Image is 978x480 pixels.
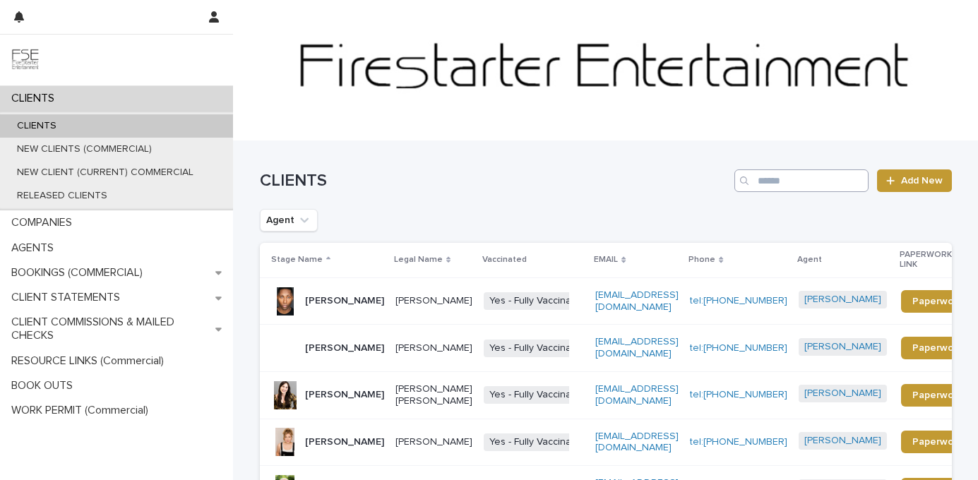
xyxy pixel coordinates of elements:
[797,252,822,268] p: Agent
[900,247,966,273] p: PAPERWORK LINK
[912,390,962,400] span: Paperwork
[690,343,787,353] a: tel:[PHONE_NUMBER]
[804,294,881,306] a: [PERSON_NAME]
[484,292,592,310] span: Yes - Fully Vaccinated
[912,437,962,447] span: Paperwork
[595,337,679,359] a: [EMAIL_ADDRESS][DOMAIN_NAME]
[912,343,962,353] span: Paperwork
[260,171,729,191] h1: CLIENTS
[901,290,974,313] a: Paperwork
[6,354,175,368] p: RESOURCE LINKS (Commercial)
[482,252,527,268] p: Vaccinated
[395,342,472,354] p: [PERSON_NAME]
[804,341,881,353] a: [PERSON_NAME]
[484,340,592,357] span: Yes - Fully Vaccinated
[6,92,66,105] p: CLIENTS
[6,266,154,280] p: BOOKINGS (COMMERCIAL)
[734,169,869,192] input: Search
[901,384,974,407] a: Paperwork
[6,120,68,132] p: CLIENTS
[912,296,962,306] span: Paperwork
[395,295,472,307] p: [PERSON_NAME]
[690,437,787,447] a: tel:[PHONE_NUMBER]
[6,404,160,417] p: WORK PERMIT (Commercial)
[690,390,787,400] a: tel:[PHONE_NUMBER]
[6,291,131,304] p: CLIENT STATEMENTS
[877,169,951,192] a: Add New
[6,379,84,392] p: BOOK OUTS
[690,296,787,306] a: tel:[PHONE_NUMBER]
[6,316,215,342] p: CLIENT COMMISSIONS & MAILED CHECKS
[6,143,163,155] p: NEW CLIENTS (COMMERCIAL)
[595,384,679,406] a: [EMAIL_ADDRESS][DOMAIN_NAME]
[688,252,715,268] p: Phone
[394,252,443,268] p: Legal Name
[11,46,40,74] img: 9JgRvJ3ETPGCJDhvPVA5
[6,190,119,202] p: RELEASED CLIENTS
[395,383,472,407] p: [PERSON_NAME] [PERSON_NAME]
[901,431,974,453] a: Paperwork
[484,386,592,404] span: Yes - Fully Vaccinated
[804,388,881,400] a: [PERSON_NAME]
[594,252,618,268] p: EMAIL
[305,389,384,401] p: [PERSON_NAME]
[595,431,679,453] a: [EMAIL_ADDRESS][DOMAIN_NAME]
[6,216,83,229] p: COMPANIES
[6,241,65,255] p: AGENTS
[260,209,318,232] button: Agent
[6,167,205,179] p: NEW CLIENT (CURRENT) COMMERCIAL
[484,433,592,451] span: Yes - Fully Vaccinated
[305,436,384,448] p: [PERSON_NAME]
[305,295,384,307] p: [PERSON_NAME]
[804,435,881,447] a: [PERSON_NAME]
[595,290,679,312] a: [EMAIL_ADDRESS][DOMAIN_NAME]
[305,342,384,354] p: [PERSON_NAME]
[271,252,323,268] p: Stage Name
[901,337,974,359] a: Paperwork
[901,176,943,186] span: Add New
[395,436,472,448] p: [PERSON_NAME]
